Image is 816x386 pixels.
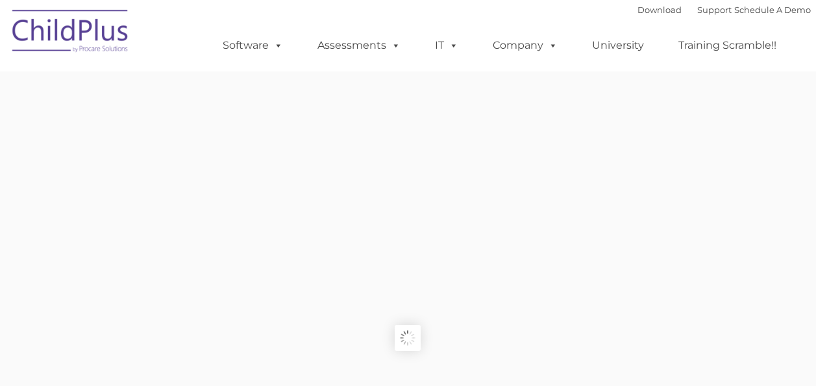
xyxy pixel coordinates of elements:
[637,5,682,15] a: Download
[579,32,657,58] a: University
[210,32,296,58] a: Software
[304,32,414,58] a: Assessments
[422,32,471,58] a: IT
[665,32,789,58] a: Training Scramble!!
[734,5,811,15] a: Schedule A Demo
[480,32,571,58] a: Company
[6,1,136,66] img: ChildPlus by Procare Solutions
[697,5,732,15] a: Support
[637,5,811,15] font: |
